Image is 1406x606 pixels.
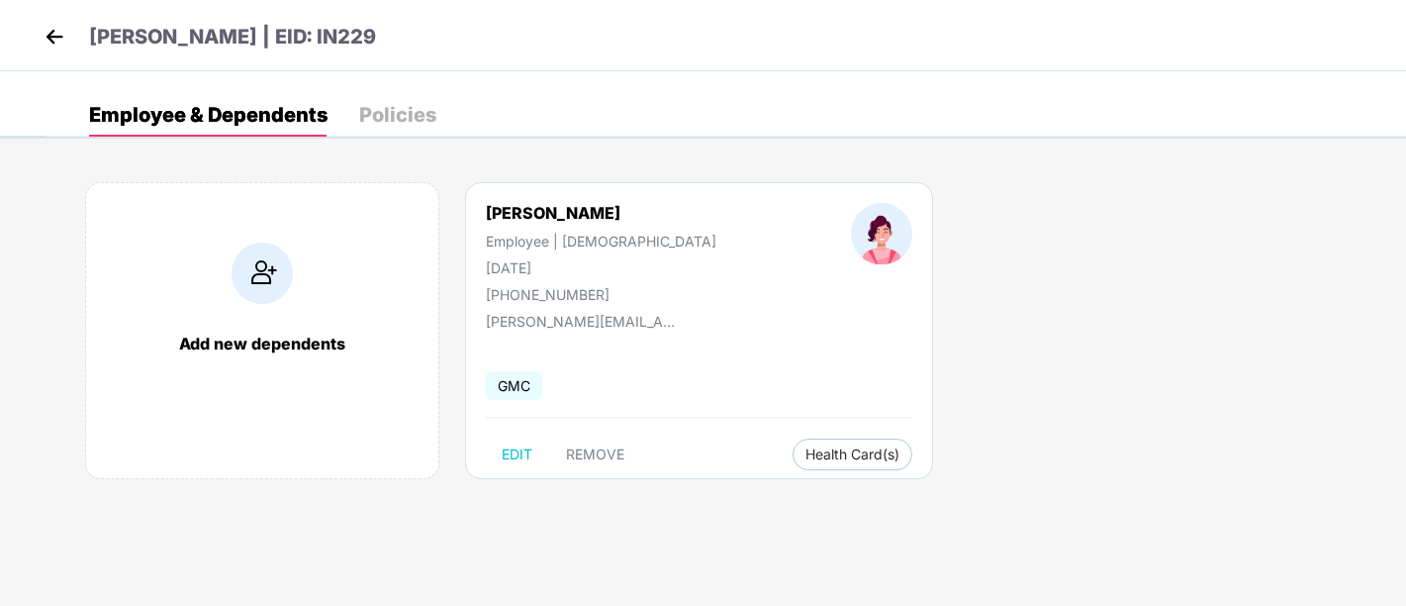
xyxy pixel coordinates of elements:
div: [PERSON_NAME] [486,203,716,223]
img: addIcon [232,243,293,304]
span: REMOVE [566,447,624,462]
span: EDIT [502,447,532,462]
div: [PERSON_NAME][EMAIL_ADDRESS][DOMAIN_NAME] [486,313,684,330]
img: profileImage [851,203,912,264]
p: [PERSON_NAME] | EID: IN229 [89,22,376,52]
div: Add new dependents [106,334,419,353]
div: Employee & Dependents [89,105,328,125]
div: Employee | [DEMOGRAPHIC_DATA] [486,233,716,250]
button: EDIT [486,439,548,470]
span: Health Card(s) [805,450,899,459]
img: back [40,22,69,51]
button: Health Card(s) [793,439,912,470]
div: Policies [359,105,436,125]
button: REMOVE [550,439,640,470]
div: [PHONE_NUMBER] [486,286,716,303]
div: [DATE] [486,259,716,276]
span: GMC [486,371,542,400]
